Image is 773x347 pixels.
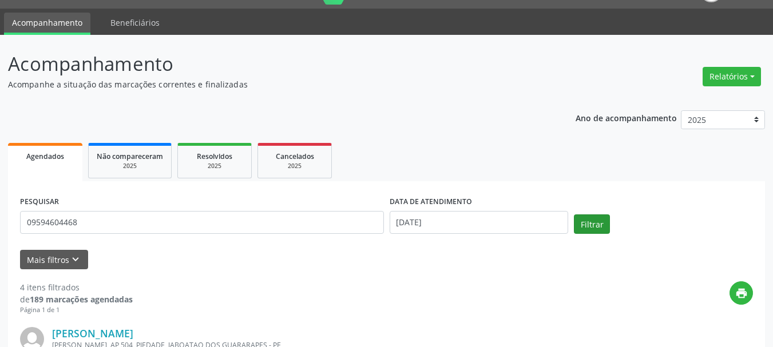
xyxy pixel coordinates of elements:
[576,110,677,125] p: Ano de acompanhamento
[8,78,538,90] p: Acompanhe a situação das marcações correntes e finalizadas
[97,162,163,170] div: 2025
[30,294,133,305] strong: 189 marcações agendadas
[186,162,243,170] div: 2025
[69,253,82,266] i: keyboard_arrow_down
[20,305,133,315] div: Página 1 de 1
[735,287,748,300] i: print
[703,67,761,86] button: Relatórios
[26,151,64,161] span: Agendados
[20,281,133,293] div: 4 itens filtrados
[197,151,232,161] span: Resolvidos
[20,250,88,270] button: Mais filtroskeyboard_arrow_down
[8,50,538,78] p: Acompanhamento
[20,193,59,211] label: PESQUISAR
[20,293,133,305] div: de
[574,214,610,234] button: Filtrar
[390,193,472,211] label: DATA DE ATENDIMENTO
[4,13,90,35] a: Acompanhamento
[52,327,133,340] a: [PERSON_NAME]
[276,151,314,161] span: Cancelados
[20,211,384,234] input: Nome, código do beneficiário ou CPF
[97,151,163,161] span: Não compareceram
[102,13,168,33] a: Beneficiários
[390,211,569,234] input: Selecione um intervalo
[730,281,753,305] button: print
[266,162,323,170] div: 2025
